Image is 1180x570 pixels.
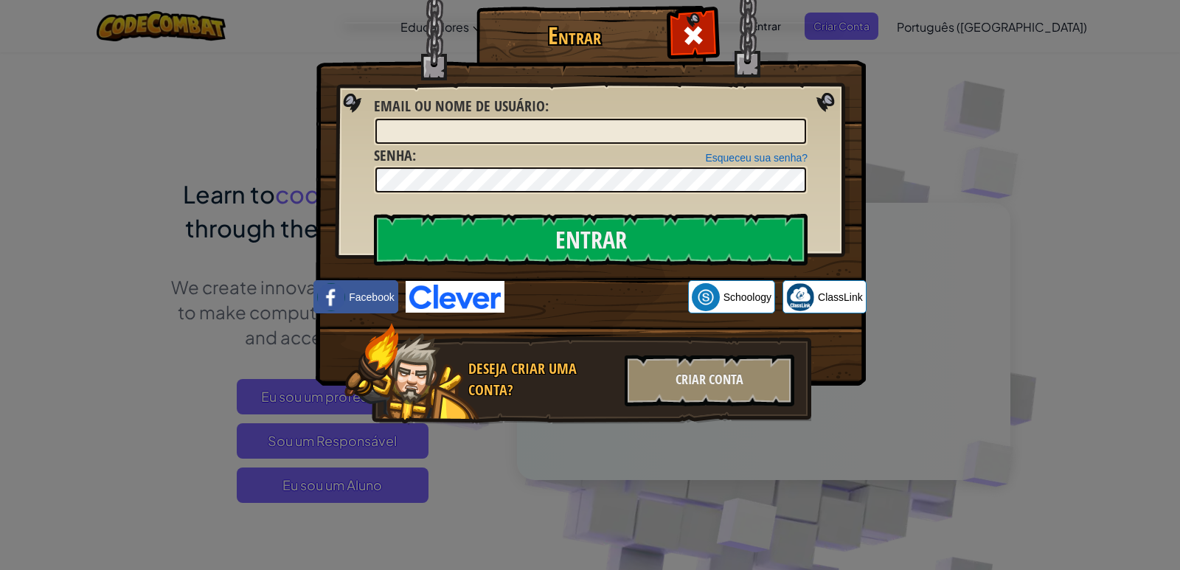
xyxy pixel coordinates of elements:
input: Entrar [374,214,808,265]
label: : [374,96,549,117]
span: Senha [374,145,412,165]
img: classlink-logo-small.png [786,283,814,311]
span: Email ou nome de usuário [374,96,545,116]
img: schoology.png [692,283,720,311]
img: clever-logo-blue.png [406,281,504,313]
iframe: Botão "Fazer login com o Google" [504,281,688,313]
span: ClassLink [818,290,863,305]
span: Schoology [723,290,771,305]
h1: Entrar [480,23,668,49]
label: : [374,145,416,167]
div: Deseja Criar uma Conta? [468,358,616,400]
span: Facebook [349,290,394,305]
img: facebook_small.png [317,283,345,311]
a: Esqueceu sua senha? [705,152,808,164]
div: Criar Conta [625,355,794,406]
